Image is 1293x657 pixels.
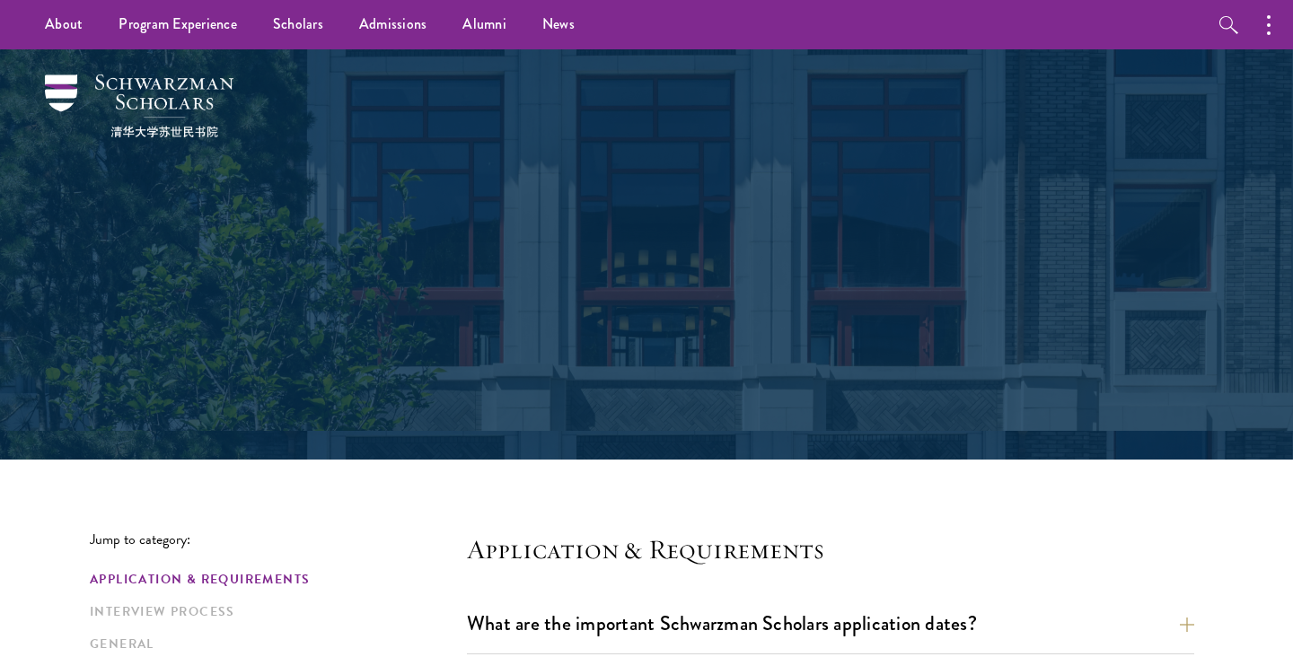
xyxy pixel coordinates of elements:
[90,635,456,653] a: General
[90,602,456,621] a: Interview Process
[45,74,233,137] img: Schwarzman Scholars
[467,603,1194,644] button: What are the important Schwarzman Scholars application dates?
[467,531,1194,567] h4: Application & Requirements
[90,531,467,547] p: Jump to category:
[90,570,456,589] a: Application & Requirements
